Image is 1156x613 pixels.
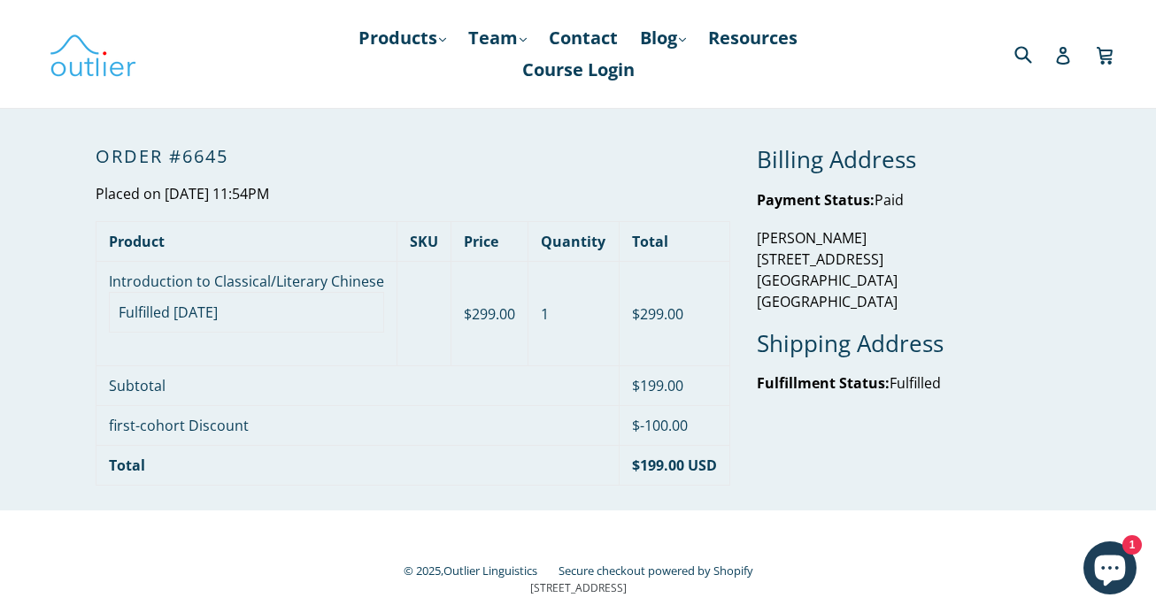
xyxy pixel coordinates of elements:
[619,221,729,261] th: Total
[451,261,528,366] td: $299.00
[49,28,137,80] img: Outlier Linguistics
[96,221,397,261] th: Product
[619,261,729,366] td: $299.00
[757,373,890,393] strong: Fulfillment Status:
[96,406,620,446] td: first-cohort Discount
[757,372,1060,394] p: Fulfilled
[109,292,384,333] div: Fulfilled [DATE]
[397,221,451,261] th: SKU
[699,22,806,54] a: Resources
[513,54,644,86] a: Course Login
[459,22,536,54] a: Team
[109,456,145,475] strong: Total
[443,563,537,579] a: Outlier Linguistics
[619,406,729,446] td: $-100.00
[96,580,1060,596] p: [STREET_ADDRESS]
[1078,541,1142,599] inbox-online-store-chat: Shopify online store chat
[528,261,619,366] td: 1
[96,183,730,204] p: Placed on [DATE] 11:54PM
[528,221,619,261] th: Quantity
[1010,35,1059,72] input: Search
[96,366,620,406] td: Subtotal
[96,146,730,167] h2: Order #6645
[451,221,528,261] th: Price
[109,272,384,291] a: Introduction to Classical/Literary Chinese
[404,563,555,579] small: © 2025,
[632,456,717,475] strong: $199.00 USD
[757,189,1060,211] p: Paid
[757,330,1060,357] h3: Shipping Address
[350,22,455,54] a: Products
[631,22,695,54] a: Blog
[757,146,1060,173] h3: Billing Address
[757,227,1060,312] p: [PERSON_NAME] [STREET_ADDRESS] [GEOGRAPHIC_DATA] [GEOGRAPHIC_DATA]
[559,563,753,579] a: Secure checkout powered by Shopify
[540,22,627,54] a: Contact
[757,190,875,210] strong: Payment Status:
[619,366,729,406] td: $199.00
